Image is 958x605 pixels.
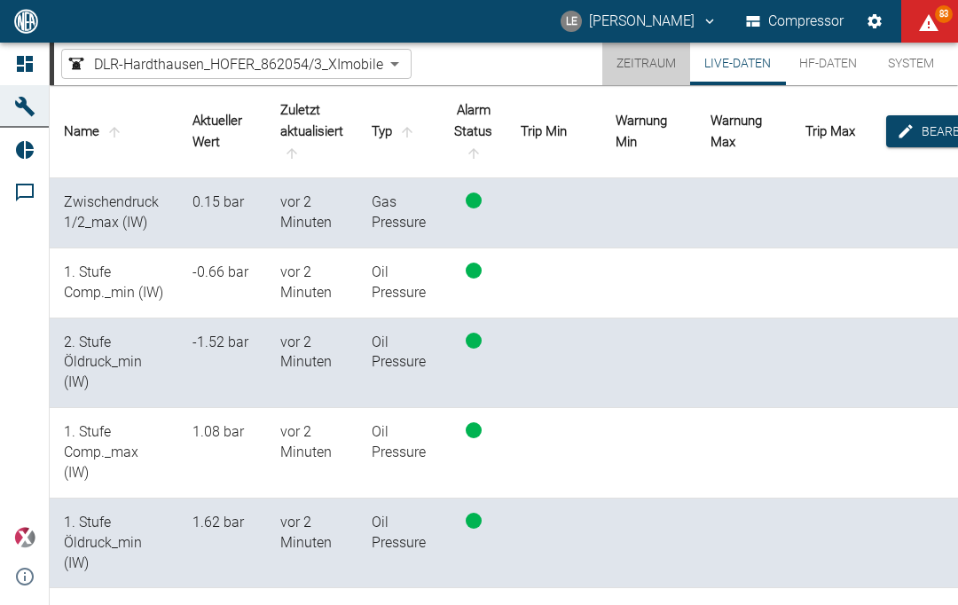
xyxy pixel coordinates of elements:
td: 1. Stufe Comp._min (IW) [50,248,178,318]
th: Trip Min [506,85,601,178]
span: sort-type [396,124,419,140]
div: 22.9.2025, 10:22:16 [280,192,343,233]
div: -0.660413696823525 bar [192,263,252,283]
img: Xplore Logo [14,527,35,548]
div: 22.9.2025, 10:22:16 [280,263,343,303]
button: lucas.eissen@neuman-esser.com [558,5,720,37]
span: sort-status [462,145,485,161]
td: 2. Stufe Öldruck_min (IW) [50,318,178,409]
td: 1. Stufe Öldruck_min (IW) [50,499,178,589]
div: 22.9.2025, 10:22:16 [280,422,343,463]
td: Oil Pressure [357,248,440,318]
div: 0.146360642611398 bar [192,192,252,213]
button: Compressor [742,5,848,37]
span: 83 [935,5,953,23]
div: -1.52339696869603 bar [192,333,252,353]
th: Alarm Status [440,85,506,178]
td: Oil Pressure [357,318,440,409]
button: Live-Daten [690,43,785,85]
button: Einstellungen [859,5,891,37]
span: DLR-Hardthausen_HOFER_862054/3_XImobile [94,54,383,75]
td: Oil Pressure [357,408,440,499]
th: Zuletzt aktualisiert [266,85,357,178]
td: Oil Pressure [357,499,440,589]
div: 22.9.2025, 10:22:16 [280,513,343,554]
img: logo [12,9,40,33]
th: Aktueller Wert [178,85,266,178]
button: HF-Daten [785,43,871,85]
button: Zeitraum [602,43,690,85]
th: Trip Max [791,85,886,178]
div: 22.9.2025, 10:22:16 [280,333,343,373]
span: status-running [466,192,482,208]
td: Gas Pressure [357,178,440,248]
span: status-running [466,263,482,279]
span: sort-time [280,145,303,161]
th: Warnung Max [696,85,791,178]
th: Warnung Min [601,85,696,178]
div: 1.07508924265858 bar [192,422,252,443]
th: Typ [357,85,440,178]
span: sort-name [103,124,126,140]
th: Name [50,85,178,178]
span: status-running [466,422,482,438]
span: status-running [466,333,482,349]
div: 1.61606583460525 bar [192,513,252,533]
div: LE [561,11,582,32]
a: DLR-Hardthausen_HOFER_862054/3_XImobile [66,53,383,75]
button: System [871,43,951,85]
td: Zwischendruck 1/2_max (IW) [50,178,178,248]
span: status-running [466,513,482,529]
td: 1. Stufe Comp._max (IW) [50,408,178,499]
